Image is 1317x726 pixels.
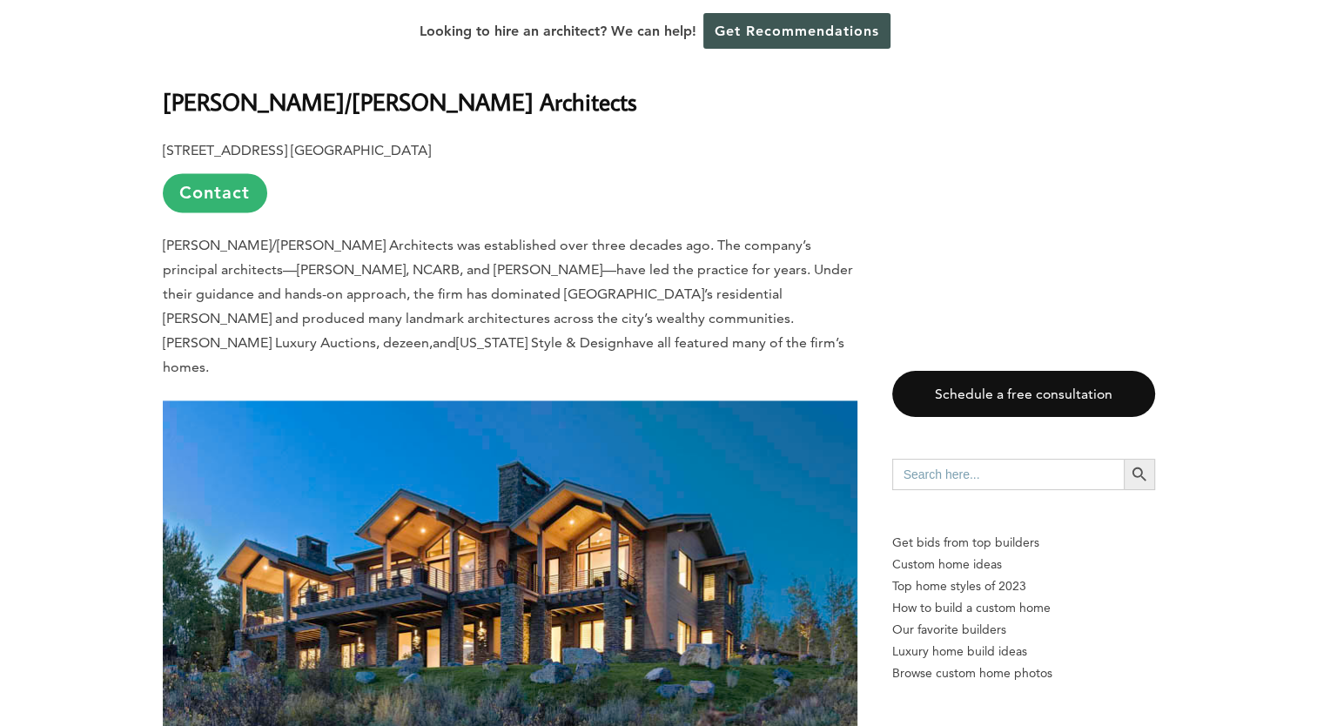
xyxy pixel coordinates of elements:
[703,13,890,49] a: Get Recommendations
[892,619,1155,641] a: Our favorite builders
[892,597,1155,619] a: How to build a custom home
[1130,465,1149,484] svg: Search
[892,554,1155,575] a: Custom home ideas
[892,575,1155,597] a: Top home styles of 2023
[433,334,456,351] span: and
[163,334,433,351] span: [PERSON_NAME] Luxury Auctions, dezeen,
[892,532,1155,554] p: Get bids from top builders
[163,173,267,212] a: Contact
[892,641,1155,662] a: Luxury home build ideas
[984,602,1296,705] iframe: Drift Widget Chat Controller
[163,86,637,117] b: [PERSON_NAME]/[PERSON_NAME] Architects
[892,371,1155,417] a: Schedule a free consultation
[163,142,431,158] b: [STREET_ADDRESS] [GEOGRAPHIC_DATA]
[163,237,853,326] span: [PERSON_NAME]/[PERSON_NAME] Architects was established over three decades ago. The company’s prin...
[456,334,624,351] span: [US_STATE] Style & Design
[892,459,1124,490] input: Search here...
[892,662,1155,684] a: Browse custom home photos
